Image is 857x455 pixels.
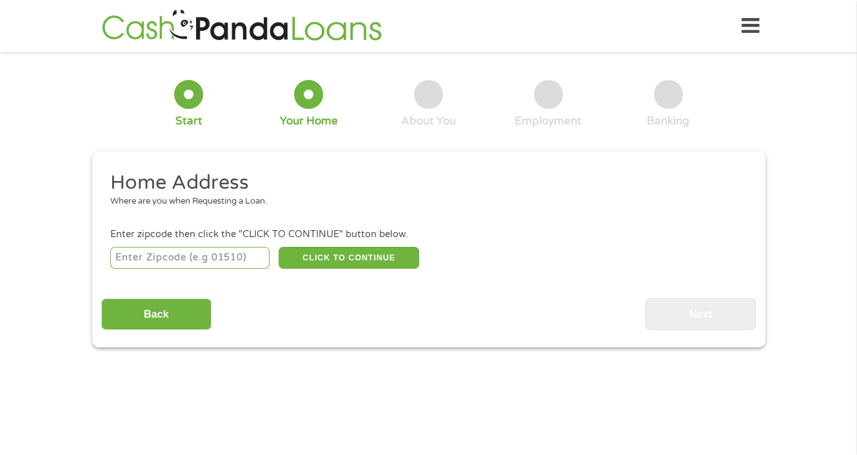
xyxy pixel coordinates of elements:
[647,114,689,128] div: Banking
[401,114,456,128] div: About You
[110,195,737,208] div: Where are you when Requesting a Loan.
[645,298,756,330] input: Next
[110,227,746,242] div: Enter zipcode then click the "CLICK TO CONTINUE" button below.
[279,247,419,269] button: CLICK TO CONTINUE
[110,247,270,269] input: Enter Zipcode (e.g 01510)
[175,114,202,128] div: Start
[101,298,212,330] input: Back
[110,170,737,196] h2: Home Address
[98,8,386,44] img: GetLoanNow Logo
[280,114,338,128] div: Your Home
[515,114,582,128] div: Employment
